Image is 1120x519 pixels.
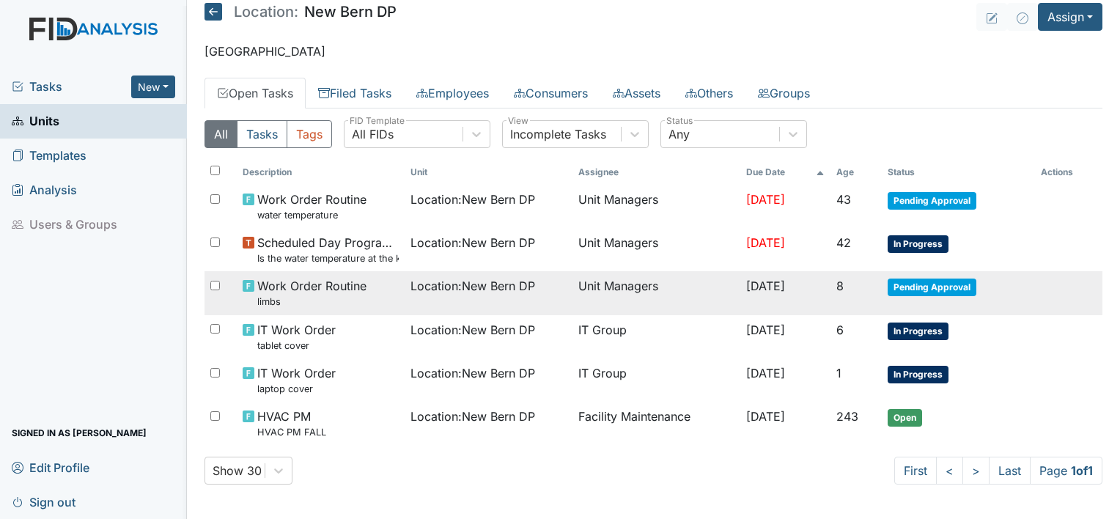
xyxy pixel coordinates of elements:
span: Sign out [12,490,75,513]
td: IT Group [572,358,740,402]
th: Toggle SortBy [405,160,572,185]
span: 8 [836,279,844,293]
span: [DATE] [746,323,785,337]
span: Scheduled Day Program Inspection Is the water temperature at the kitchen sink between 100 to 110 ... [257,234,399,265]
span: 1 [836,366,841,380]
span: [DATE] [746,192,785,207]
th: Actions [1035,160,1102,185]
a: Filed Tasks [306,78,404,108]
td: Unit Managers [572,271,740,314]
th: Toggle SortBy [830,160,882,185]
td: IT Group [572,315,740,358]
td: Unit Managers [572,185,740,228]
a: Assets [600,78,673,108]
a: > [962,457,990,485]
td: Facility Maintenance [572,402,740,445]
a: Others [673,78,745,108]
span: Location: [234,4,298,19]
div: Incomplete Tasks [510,125,606,143]
a: Tasks [12,78,131,95]
small: tablet cover [257,339,336,353]
a: First [894,457,937,485]
span: In Progress [888,235,948,253]
span: Templates [12,144,86,167]
div: Show 30 [213,462,262,479]
div: Type filter [205,120,332,148]
th: Toggle SortBy [740,160,831,185]
span: Signed in as [PERSON_NAME] [12,422,147,444]
span: Location : New Bern DP [410,277,535,295]
span: Location : New Bern DP [410,321,535,339]
a: < [936,457,963,485]
span: 243 [836,409,858,424]
span: Location : New Bern DP [410,364,535,382]
span: [DATE] [746,409,785,424]
span: IT Work Order tablet cover [257,321,336,353]
small: laptop cover [257,382,336,396]
button: New [131,76,175,98]
button: All [205,120,237,148]
div: Any [668,125,690,143]
small: limbs [257,295,366,309]
button: Tags [287,120,332,148]
span: In Progress [888,323,948,340]
a: Groups [745,78,822,108]
span: Pending Approval [888,279,976,296]
span: Analysis [12,179,77,202]
th: Assignee [572,160,740,185]
td: Unit Managers [572,228,740,271]
span: [DATE] [746,235,785,250]
p: [GEOGRAPHIC_DATA] [205,43,1102,60]
span: Pending Approval [888,192,976,210]
a: Open Tasks [205,78,306,108]
button: Tasks [237,120,287,148]
span: Work Order Routine limbs [257,277,366,309]
div: All FIDs [352,125,394,143]
small: water temperature [257,208,366,222]
button: Assign [1038,3,1102,31]
span: HVAC PM HVAC PM FALL [257,408,326,439]
span: [DATE] [746,279,785,293]
strong: 1 of 1 [1071,463,1093,478]
small: HVAC PM FALL [257,425,326,439]
span: Location : New Bern DP [410,408,535,425]
span: 43 [836,192,851,207]
span: 42 [836,235,851,250]
span: Location : New Bern DP [410,191,535,208]
span: Page [1030,457,1102,485]
a: Employees [404,78,501,108]
input: Toggle All Rows Selected [210,166,220,175]
a: Consumers [501,78,600,108]
nav: task-pagination [894,457,1102,485]
h5: New Bern DP [205,3,397,21]
div: Open Tasks [205,120,1102,485]
span: Open [888,409,922,427]
span: Location : New Bern DP [410,234,535,251]
span: 6 [836,323,844,337]
span: Units [12,110,59,133]
span: IT Work Order laptop cover [257,364,336,396]
a: Last [989,457,1031,485]
span: [DATE] [746,366,785,380]
span: In Progress [888,366,948,383]
small: Is the water temperature at the kitchen sink between 100 to 110 degrees? [257,251,399,265]
th: Toggle SortBy [237,160,405,185]
th: Toggle SortBy [882,160,1035,185]
span: Edit Profile [12,456,89,479]
span: Work Order Routine water temperature [257,191,366,222]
